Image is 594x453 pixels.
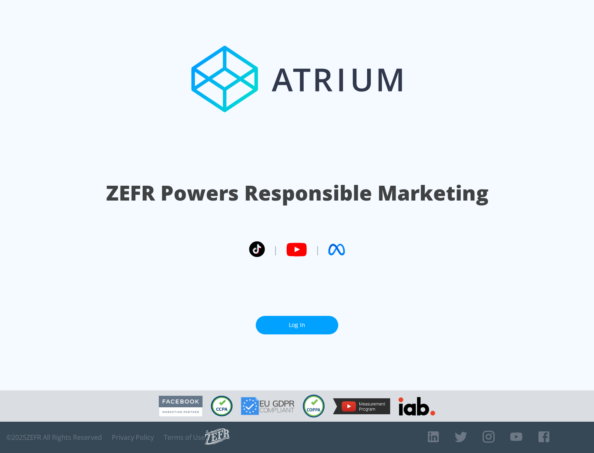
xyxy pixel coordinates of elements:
span: | [273,243,278,256]
h1: ZEFR Powers Responsible Marketing [106,179,488,207]
img: GDPR Compliant [241,397,295,415]
span: © 2025 ZEFR All Rights Reserved [6,433,102,441]
img: COPPA Compliant [303,395,325,418]
a: Log In [256,316,338,334]
a: Terms of Use [164,433,205,441]
img: CCPA Compliant [211,396,233,416]
img: YouTube Measurement Program [333,398,390,414]
a: Privacy Policy [112,433,154,441]
span: | [315,243,320,256]
img: IAB [398,397,435,416]
img: Facebook Marketing Partner [159,396,203,417]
